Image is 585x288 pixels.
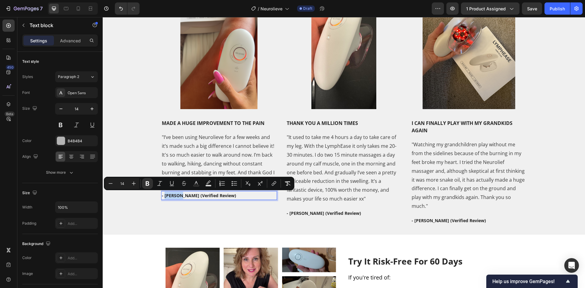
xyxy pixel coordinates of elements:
[184,193,258,199] strong: - [PERSON_NAME] (Verified Review)
[261,5,282,12] span: Neurolieve
[104,177,294,190] div: Editor contextual toolbar
[466,5,506,12] span: 1 product assigned
[30,22,81,29] p: Text block
[309,123,424,193] p: "Watching my grandchildren play without me from the sidelines because of the burning in my feet b...
[544,2,570,15] button: Publish
[58,174,174,183] div: Rich Text Editor. Editing area: main
[184,116,299,186] p: "It used to take me 4 hours a day to take care of my leg. With the LymphEase it only takes me 20-...
[30,37,47,44] p: Settings
[46,169,74,176] div: Show more
[309,201,383,206] strong: - [PERSON_NAME] (Verified Review)
[103,17,585,288] iframe: Design area
[22,167,98,178] button: Show more
[68,90,96,96] div: Open Sans
[258,270,424,277] li: Feeling like your feet are on fire with every step
[58,74,79,80] span: Paragraph 2
[492,278,572,285] button: Show survey - Help us improve GemPages!
[68,255,96,261] div: Add...
[564,258,579,273] div: Open Intercom Messenger
[22,153,39,161] div: Align
[550,5,565,12] div: Publish
[22,59,39,64] div: Text style
[68,271,96,277] div: Add...
[55,71,98,82] button: Paragraph 2
[59,176,133,181] strong: - [PERSON_NAME] (Verified Review)
[22,74,33,80] div: Styles
[184,102,299,110] p: THANK YOU A MILLION TIMES
[55,202,97,213] input: Auto
[461,2,519,15] button: 1 product assigned
[68,138,96,144] div: B4B4B4
[522,2,542,15] button: Save
[246,257,424,264] p: If you're tired of:
[5,112,15,116] div: Beta
[40,5,43,12] p: 7
[60,37,81,44] p: Advanced
[115,2,140,15] div: Undo/Redo
[258,5,259,12] span: /
[2,2,45,15] button: 7
[59,102,174,110] p: MADE A HUGE IMPROVEMENT TO THE PAIN
[22,189,38,197] div: Size
[22,221,36,226] div: Padding
[303,6,312,11] span: Draft
[527,6,537,11] span: Save
[22,255,32,261] div: Color
[22,240,52,248] div: Background
[22,204,32,210] div: Width
[22,271,33,276] div: Image
[309,102,424,117] p: I CAN FINALLY PLAY WITH MY GRANDKIDS AGAIN
[245,238,424,250] h2: Try It Risk-Free For 60 Days
[492,279,564,284] span: Help us improve GemPages!
[6,65,15,70] div: 450
[59,116,174,169] p: "I’ve been using Neurolieve for a few weeks and it’s made such a big difference I cannot believe ...
[22,105,38,113] div: Size
[68,221,96,226] div: Add...
[22,138,32,144] div: Color
[22,90,30,95] div: Font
